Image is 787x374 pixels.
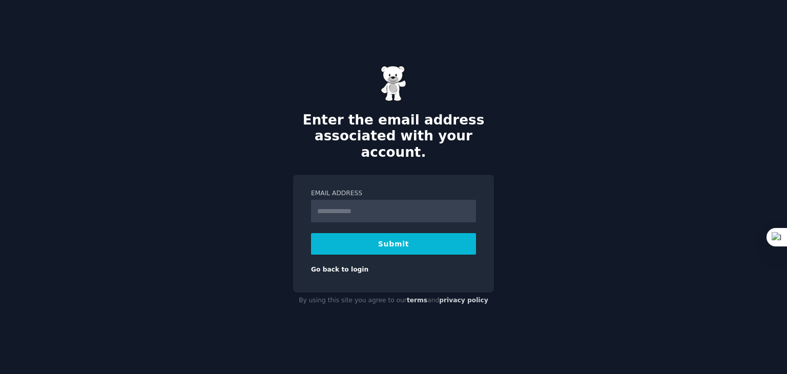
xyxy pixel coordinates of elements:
[311,189,476,198] label: Email Address
[293,293,494,309] div: By using this site you agree to our and
[439,297,488,304] a: privacy policy
[311,266,368,273] a: Go back to login
[311,233,476,255] button: Submit
[381,66,406,101] img: Gummy Bear
[407,297,427,304] a: terms
[293,112,494,161] h2: Enter the email address associated with your account.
